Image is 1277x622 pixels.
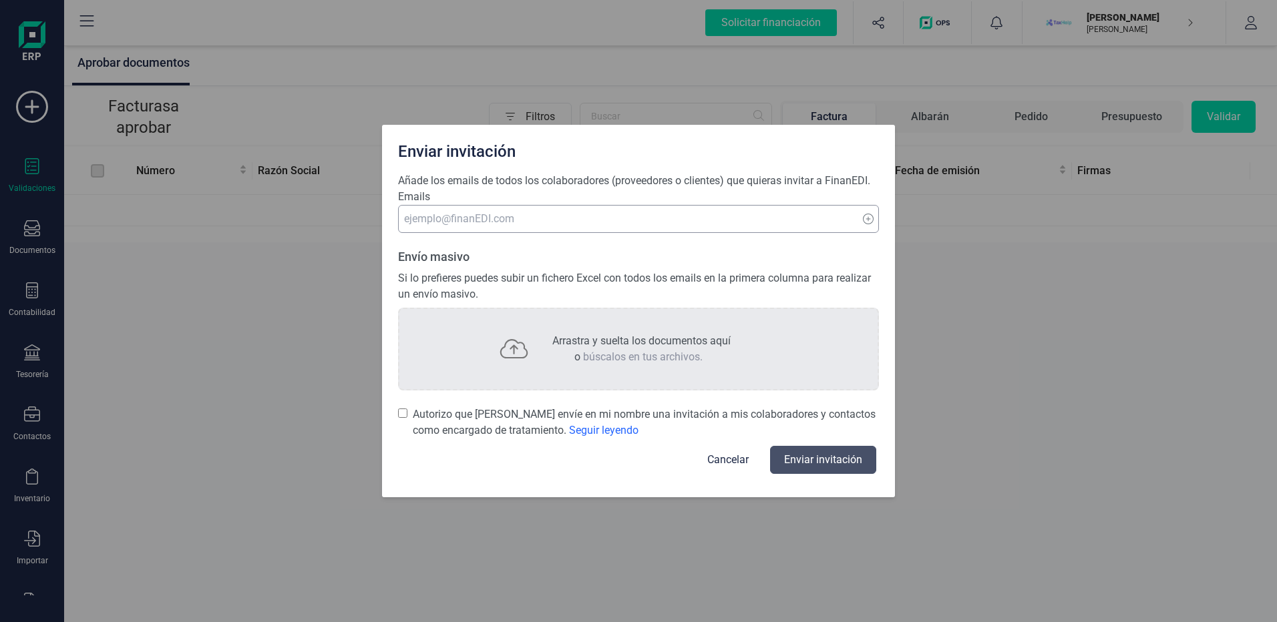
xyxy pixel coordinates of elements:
[393,135,884,162] div: Enviar invitación
[398,249,879,265] p: Envío masivo
[398,308,879,390] div: Arrastra y suelta los documentos aquío búscalos en tus archivos.
[398,205,879,233] input: ejemplo@finanEDI.com
[569,424,638,436] span: Seguir leyendo
[583,350,703,363] span: búscalos en tus archivos.
[398,406,407,420] input: Autorizo que [PERSON_NAME] envíe en mi nombre una invitación a mis colaboradores y contactos como...
[398,173,879,189] p: Añade los emails de todos los colaboradores (proveedores o clientes) que quieras invitar a FinanEDI.
[552,334,731,363] span: Arrastra y suelta los documentos aquí o
[398,190,430,203] span: Emails
[398,270,879,302] p: Si lo prefieres puedes subir un fichero Excel con todos los emails en la primera columna para rea...
[691,444,765,476] button: Cancelar
[413,406,880,438] span: Autorizo que [PERSON_NAME] envíe en mi nombre una invitación a mis colaboradores y contactos como...
[770,446,876,474] button: Enviar invitación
